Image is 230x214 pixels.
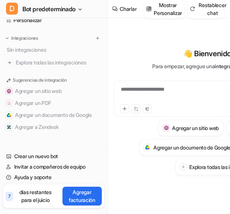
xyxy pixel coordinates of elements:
[4,36,10,41] img: Expandir menú
[11,35,38,41] p: Integraciones
[7,125,11,129] img: Agregar a Zendesk
[3,109,104,121] button: Agregar un documento de GoogleAgregar un documento de Google
[15,188,56,204] p: días restantes para el juicio
[3,34,40,42] button: Integraciones
[65,188,99,204] p: Agregar facturación
[13,16,42,24] font: Personalizar
[13,77,67,84] p: Sugerencias de integración
[3,121,104,133] button: Agregar a ZendeskAgregar a Zendesk
[3,162,104,172] a: Invitar a compañeros de equipo
[7,89,11,93] img: Agregar un sitio web
[22,4,76,14] span: Bot predeterminado
[3,57,104,68] a: Explora todas las integraciones
[6,59,13,66] img: Explora todas las integraciones
[95,36,100,41] img: menu_add.svg
[3,15,104,25] a: Personalizar
[190,6,195,12] img: restablecimiento
[172,124,218,132] h3: Agregar un sitio web
[4,43,104,56] div: Sin integraciones
[14,174,52,181] font: Ayuda y soporte
[199,1,226,17] font: Restablecer chat
[3,172,104,183] a: Ayuda y soporte
[3,151,104,162] a: Crear un nuevo bot
[15,87,61,95] font: Agregar un sitio web
[145,145,150,150] img: Agregar un documento de Google
[3,97,104,109] button: Agregar un PDFAgregar un PDF
[146,6,151,12] img: Personalizar
[8,193,10,200] p: 7
[7,101,11,105] img: Agregar un PDF
[164,126,169,130] img: Agregar un sitio web
[15,111,92,119] font: Agregar un documento de Google
[16,57,101,69] span: Explora todas las integraciones
[15,123,58,131] font: Agregar a Zendesk
[62,187,102,205] button: Agregar facturación
[7,113,11,117] img: Agregar un documento de Google
[14,153,58,160] font: Crear un nuevo bot
[15,99,51,107] font: Agregar un PDF
[158,120,223,136] button: Agregar un sitio webAgregar un sitio web
[6,3,18,15] span: D
[120,6,137,12] font: Charlar
[14,163,86,171] font: Invitar a compañeros de equipo
[154,1,182,17] p: Mostrar Personalizar
[3,85,104,97] button: Agregar un sitio webAgregar un sitio web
